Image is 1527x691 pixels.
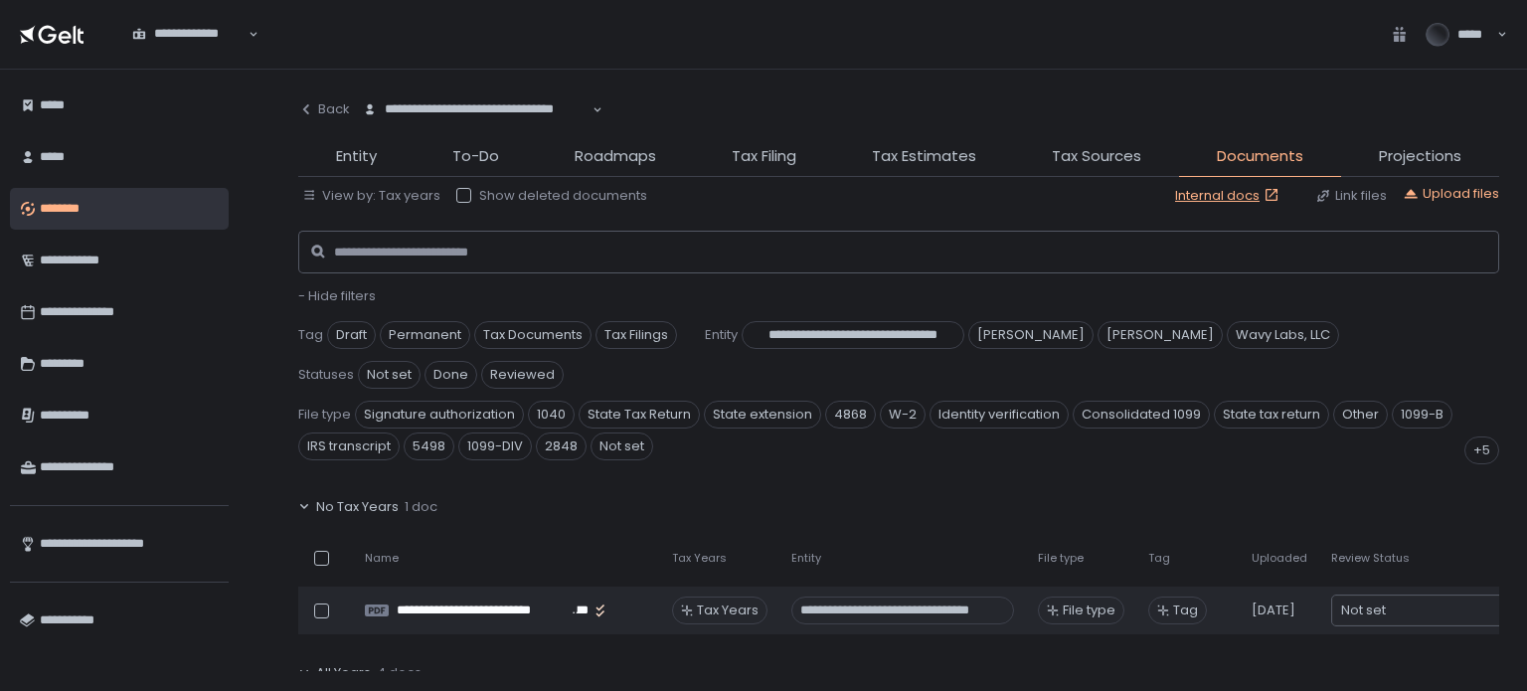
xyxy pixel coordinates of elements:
button: Back [298,89,350,129]
input: Search for option [132,43,247,63]
span: Not set [358,361,421,389]
span: [PERSON_NAME] [1098,321,1223,349]
span: Wavy Labs, LLC [1227,321,1339,349]
button: Link files [1315,187,1387,205]
span: Draft [327,321,376,349]
span: Tax Documents [474,321,592,349]
span: File type [1038,551,1084,566]
span: - Hide filters [298,286,376,305]
span: Not set [591,432,653,460]
span: 4 docs [377,664,422,682]
span: To-Do [452,145,499,168]
span: Tax Years [697,602,759,619]
div: +5 [1464,436,1499,464]
span: State tax return [1214,401,1329,429]
a: Internal docs [1175,187,1283,205]
span: Uploaded [1252,551,1307,566]
div: Search for option [119,14,258,56]
span: 5498 [404,432,454,460]
span: 1 doc [405,498,437,516]
span: File type [298,406,351,424]
span: Not set [1341,601,1386,620]
span: Tax Sources [1052,145,1141,168]
span: [PERSON_NAME] [968,321,1094,349]
span: 2848 [536,432,587,460]
button: - Hide filters [298,287,376,305]
span: Name [365,551,399,566]
span: Permanent [380,321,470,349]
span: Other [1333,401,1388,429]
button: Upload files [1403,185,1499,203]
span: Tag [1173,602,1198,619]
span: [DATE] [1252,602,1295,619]
span: 1099-DIV [458,432,532,460]
span: State extension [704,401,821,429]
span: Tag [298,326,323,344]
span: All Years [316,664,371,682]
span: Projections [1379,145,1461,168]
span: Consolidated 1099 [1073,401,1210,429]
span: Tax Filings [595,321,677,349]
span: No Tax Years [316,498,399,516]
span: 4868 [825,401,876,429]
span: Tax Estimates [872,145,976,168]
span: File type [1063,602,1115,619]
span: 1040 [528,401,575,429]
span: 1099-B [1392,401,1452,429]
input: Search for option [363,118,591,138]
span: State Tax Return [579,401,700,429]
span: Tax Filing [732,145,796,168]
span: Tax Years [672,551,727,566]
button: View by: Tax years [302,187,440,205]
span: Entity [791,551,821,566]
div: Search for option [350,89,602,131]
span: Review Status [1331,551,1410,566]
span: W-2 [880,401,926,429]
span: Done [424,361,477,389]
span: Tag [1148,551,1170,566]
span: Identity verification [930,401,1069,429]
span: Entity [336,145,377,168]
span: IRS transcript [298,432,400,460]
input: Search for option [1386,601,1502,620]
div: Search for option [1332,596,1521,625]
span: Statuses [298,366,354,384]
span: Documents [1217,145,1303,168]
span: Entity [705,326,738,344]
span: Reviewed [481,361,564,389]
span: Roadmaps [575,145,656,168]
span: Signature authorization [355,401,524,429]
div: Back [298,100,350,118]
